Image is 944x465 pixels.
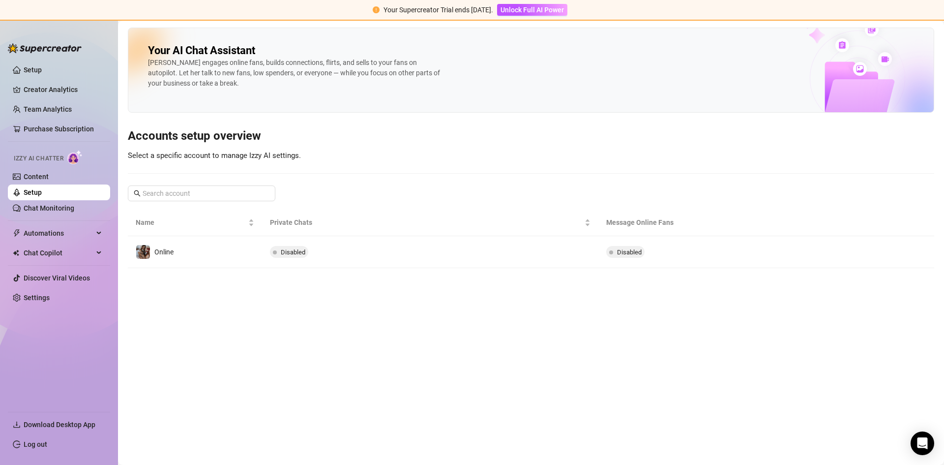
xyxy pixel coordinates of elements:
[13,249,19,256] img: Chat Copilot
[67,150,83,164] img: AI Chatter
[24,105,72,113] a: Team Analytics
[128,128,934,144] h3: Accounts setup overview
[13,421,21,429] span: download
[154,248,174,256] span: Online
[262,209,598,236] th: Private Chats
[128,209,262,236] th: Name
[136,245,150,259] img: Online
[497,4,567,16] button: Unlock Full AI Power
[24,121,102,137] a: Purchase Subscription
[13,229,21,237] span: thunderbolt
[128,151,301,160] span: Select a specific account to manage Izzy AI settings.
[24,225,93,241] span: Automations
[373,6,380,13] span: exclamation-circle
[24,421,95,429] span: Download Desktop App
[8,43,82,53] img: logo-BBDzfeDw.svg
[24,188,42,196] a: Setup
[598,209,823,236] th: Message Online Fans
[617,248,642,256] span: Disabled
[143,188,262,199] input: Search account
[24,173,49,181] a: Content
[148,58,443,89] div: [PERSON_NAME] engages online fans, builds connections, flirts, and sells to your fans on autopilo...
[24,274,90,282] a: Discover Viral Videos
[14,154,63,163] span: Izzy AI Chatter
[501,6,564,14] span: Unlock Full AI Power
[24,66,42,74] a: Setup
[24,204,74,212] a: Chat Monitoring
[270,217,582,228] span: Private Chats
[24,245,93,261] span: Chat Copilot
[134,190,141,197] span: search
[148,44,255,58] h2: Your AI Chat Assistant
[281,248,305,256] span: Disabled
[24,440,47,448] a: Log out
[136,217,246,228] span: Name
[24,82,102,97] a: Creator Analytics
[383,6,493,14] span: Your Supercreator Trial ends [DATE].
[781,12,934,112] img: ai-chatter-content-library-cLFOSyPT.png
[911,432,934,455] div: Open Intercom Messenger
[497,6,567,14] a: Unlock Full AI Power
[24,294,50,302] a: Settings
